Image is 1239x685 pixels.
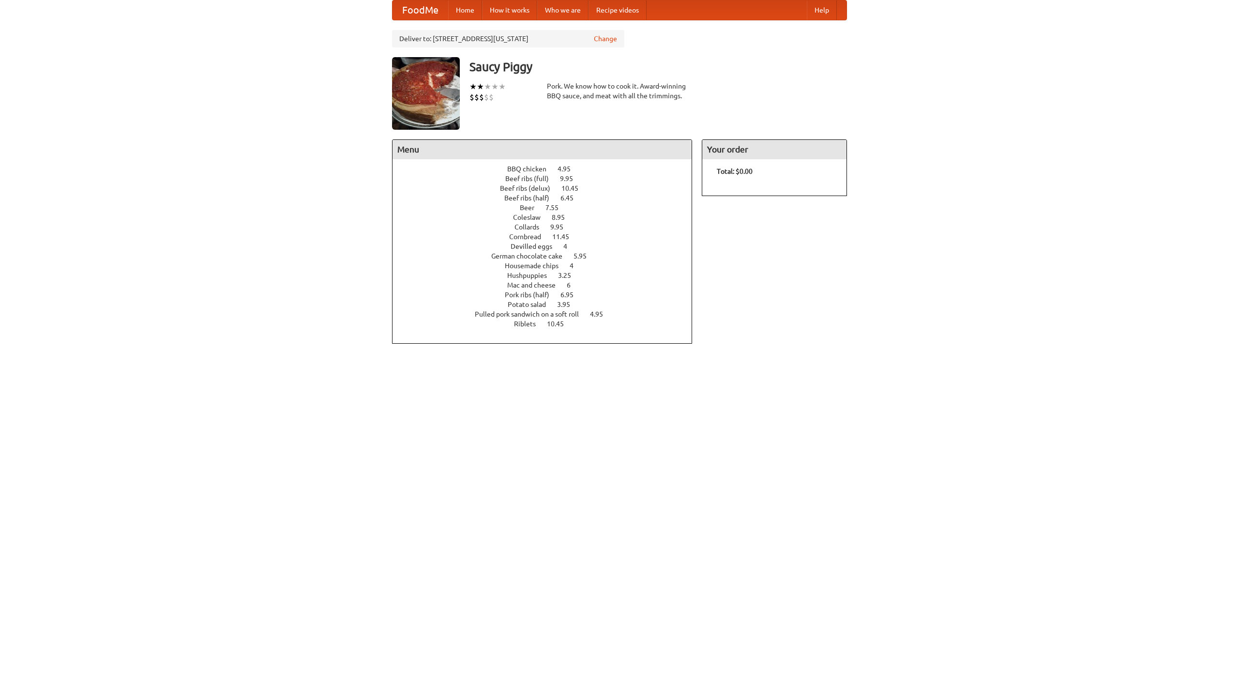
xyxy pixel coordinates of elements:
span: 3.25 [558,272,581,279]
span: Pork ribs (half) [505,291,559,299]
a: Housemade chips 4 [505,262,591,270]
li: $ [469,92,474,103]
li: ★ [491,81,499,92]
a: BBQ chicken 4.95 [507,165,589,173]
a: Devilled eggs 4 [511,243,585,250]
span: 9.95 [560,175,583,183]
span: 11.45 [552,233,579,241]
span: Coleslaw [513,213,550,221]
a: Beef ribs (delux) 10.45 [500,184,596,192]
a: How it works [482,0,537,20]
li: ★ [484,81,491,92]
a: Hushpuppies 3.25 [507,272,589,279]
a: Help [807,0,837,20]
span: Potato salad [508,301,556,308]
span: Beef ribs (delux) [500,184,560,192]
span: 7.55 [545,204,568,212]
li: $ [489,92,494,103]
span: 6 [567,281,580,289]
a: Pork ribs (half) 6.95 [505,291,591,299]
li: $ [479,92,484,103]
span: Cornbread [509,233,551,241]
a: FoodMe [393,0,448,20]
span: BBQ chicken [507,165,556,173]
h4: Your order [702,140,846,159]
span: 4.95 [590,310,613,318]
a: Home [448,0,482,20]
li: ★ [469,81,477,92]
span: 10.45 [561,184,588,192]
li: ★ [477,81,484,92]
span: 8.95 [552,213,574,221]
img: angular.jpg [392,57,460,130]
span: Collards [514,223,549,231]
a: Potato salad 3.95 [508,301,588,308]
a: Coleslaw 8.95 [513,213,583,221]
a: Riblets 10.45 [514,320,582,328]
h3: Saucy Piggy [469,57,847,76]
span: German chocolate cake [491,252,572,260]
div: Pork. We know how to cook it. Award-winning BBQ sauce, and meat with all the trimmings. [547,81,692,101]
span: 4.95 [558,165,580,173]
span: 3.95 [557,301,580,308]
a: Who we are [537,0,589,20]
h4: Menu [393,140,692,159]
span: 4 [563,243,577,250]
span: Beef ribs (full) [505,175,559,183]
span: Pulled pork sandwich on a soft roll [475,310,589,318]
span: Beef ribs (half) [504,194,559,202]
span: 10.45 [547,320,574,328]
a: Change [594,34,617,44]
span: Beer [520,204,544,212]
li: $ [474,92,479,103]
span: Housemade chips [505,262,568,270]
a: Collards 9.95 [514,223,581,231]
span: Mac and cheese [507,281,565,289]
span: Hushpuppies [507,272,557,279]
span: 4 [570,262,583,270]
span: Devilled eggs [511,243,562,250]
span: 5.95 [574,252,596,260]
span: 6.45 [560,194,583,202]
a: Recipe videos [589,0,647,20]
a: Beef ribs (full) 9.95 [505,175,591,183]
li: $ [484,92,489,103]
a: German chocolate cake 5.95 [491,252,604,260]
a: Beer 7.55 [520,204,576,212]
a: Pulled pork sandwich on a soft roll 4.95 [475,310,621,318]
a: Beef ribs (half) 6.45 [504,194,591,202]
span: Riblets [514,320,545,328]
li: ★ [499,81,506,92]
b: Total: $0.00 [717,167,753,175]
a: Mac and cheese 6 [507,281,589,289]
span: 6.95 [560,291,583,299]
div: Deliver to: [STREET_ADDRESS][US_STATE] [392,30,624,47]
span: 9.95 [550,223,573,231]
a: Cornbread 11.45 [509,233,587,241]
